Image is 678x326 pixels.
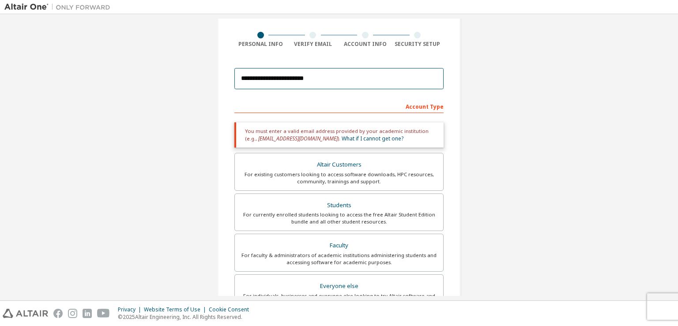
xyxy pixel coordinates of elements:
div: For individuals, businesses and everyone else looking to try Altair software and explore our prod... [240,292,438,307]
div: Personal Info [234,41,287,48]
div: You must enter a valid email address provided by your academic institution (e.g., ). [234,122,444,148]
div: Faculty [240,239,438,252]
div: Cookie Consent [209,306,254,313]
a: What if I cannot get one? [342,135,403,142]
div: Everyone else [240,280,438,292]
img: linkedin.svg [83,309,92,318]
div: For currently enrolled students looking to access the free Altair Student Edition bundle and all ... [240,211,438,225]
div: Account Type [234,99,444,113]
div: Security Setup [392,41,444,48]
div: Verify Email [287,41,339,48]
img: youtube.svg [97,309,110,318]
div: Altair Customers [240,159,438,171]
img: Altair One [4,3,115,11]
span: [EMAIL_ADDRESS][DOMAIN_NAME] [258,135,338,142]
p: © 2025 Altair Engineering, Inc. All Rights Reserved. [118,313,254,321]
img: instagram.svg [68,309,77,318]
div: For existing customers looking to access software downloads, HPC resources, community, trainings ... [240,171,438,185]
div: For faculty & administrators of academic institutions administering students and accessing softwa... [240,252,438,266]
div: Website Terms of Use [144,306,209,313]
img: altair_logo.svg [3,309,48,318]
div: Students [240,199,438,212]
div: Privacy [118,306,144,313]
div: Account Info [339,41,392,48]
img: facebook.svg [53,309,63,318]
